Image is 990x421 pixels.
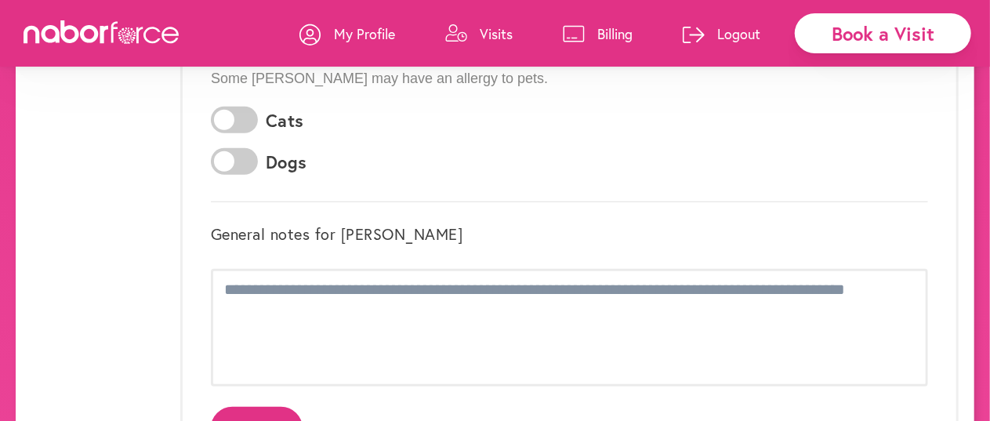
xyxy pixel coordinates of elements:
[334,24,395,43] p: My Profile
[480,24,513,43] p: Visits
[683,10,760,57] a: Logout
[299,10,395,57] a: My Profile
[211,225,463,244] label: General notes for [PERSON_NAME]
[266,152,307,172] label: Dogs
[717,24,760,43] p: Logout
[795,13,971,53] div: Book a Visit
[563,10,633,57] a: Billing
[597,24,633,43] p: Billing
[211,71,928,88] p: Some [PERSON_NAME] may have an allergy to pets.
[266,111,304,131] label: Cats
[445,10,513,57] a: Visits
